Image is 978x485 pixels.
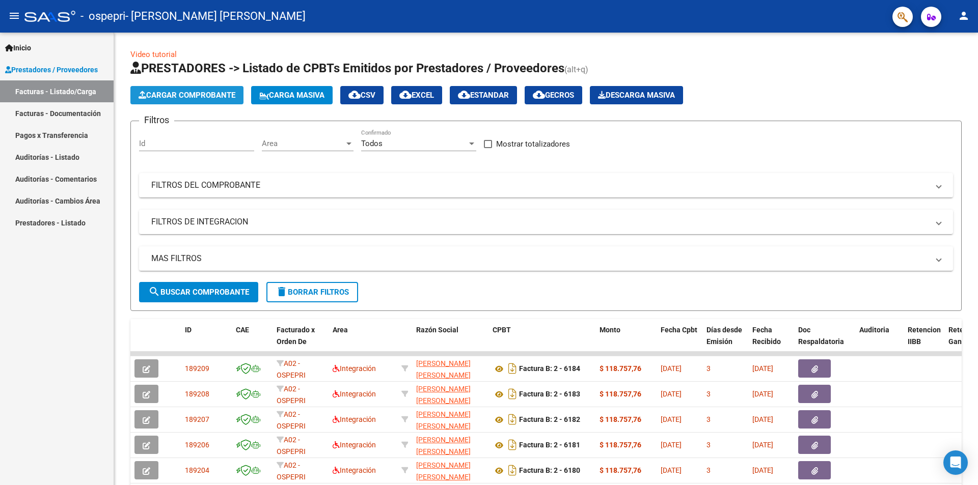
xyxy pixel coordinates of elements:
span: 189208 [185,390,209,398]
mat-icon: person [958,10,970,22]
datatable-header-cell: Retencion IIBB [904,319,944,364]
span: Retencion IIBB [908,326,941,346]
span: Integración [333,441,376,449]
div: 27061483395 [416,409,484,430]
span: ID [185,326,192,334]
strong: Factura B: 2 - 6183 [519,390,580,398]
strong: $ 118.757,76 [600,390,641,398]
mat-icon: cloud_download [533,89,545,101]
span: [DATE] [661,390,682,398]
button: Descarga Masiva [590,86,683,104]
mat-icon: cloud_download [348,89,361,101]
span: [DATE] [752,466,773,474]
h3: Filtros [139,113,174,127]
span: [PERSON_NAME] [PERSON_NAME] [416,359,471,379]
span: [DATE] [661,415,682,423]
span: Facturado x Orden De [277,326,315,346]
span: Doc Respaldatoria [798,326,844,346]
span: [DATE] [661,364,682,373]
strong: $ 118.757,76 [600,466,641,474]
div: Open Intercom Messenger [943,450,968,475]
span: Gecros [533,91,574,100]
datatable-header-cell: Fecha Cpbt [657,319,702,364]
div: 27061483395 [416,358,484,379]
span: Integración [333,466,376,474]
span: [PERSON_NAME] [PERSON_NAME] [416,410,471,430]
span: Borrar Filtros [276,288,349,297]
mat-panel-title: FILTROS DEL COMPROBANTE [151,180,929,191]
span: A02 - OSPEPRI [277,385,306,405]
span: [DATE] [661,466,682,474]
strong: Factura B: 2 - 6182 [519,416,580,424]
span: Razón Social [416,326,458,334]
span: [DATE] [752,415,773,423]
button: Estandar [450,86,517,104]
mat-expansion-panel-header: MAS FILTROS [139,246,953,271]
span: PRESTADORES -> Listado de CPBTs Emitidos por Prestadores / Proveedores [130,61,564,75]
span: 189206 [185,441,209,449]
span: EXCEL [399,91,434,100]
mat-icon: delete [276,286,288,298]
span: Todos [361,139,383,148]
span: [PERSON_NAME] [PERSON_NAME] [416,385,471,405]
span: Carga Masiva [259,91,324,100]
i: Descargar documento [506,360,519,377]
datatable-header-cell: Razón Social [412,319,488,364]
div: 27061483395 [416,434,484,455]
i: Descargar documento [506,437,519,453]
span: 3 [707,364,711,373]
i: Descargar documento [506,386,519,402]
span: Integración [333,390,376,398]
button: EXCEL [391,86,442,104]
app-download-masive: Descarga masiva de comprobantes (adjuntos) [590,86,683,104]
mat-icon: menu [8,10,20,22]
datatable-header-cell: Fecha Recibido [748,319,794,364]
mat-expansion-panel-header: FILTROS DE INTEGRACION [139,210,953,234]
i: Descargar documento [506,411,519,427]
strong: Factura B: 2 - 6181 [519,441,580,449]
strong: $ 118.757,76 [600,364,641,373]
datatable-header-cell: Doc Respaldatoria [794,319,855,364]
span: Cargar Comprobante [139,91,235,100]
span: Estandar [458,91,509,100]
span: Descarga Masiva [598,91,675,100]
span: CSV [348,91,375,100]
span: 3 [707,415,711,423]
span: Mostrar totalizadores [496,138,570,150]
strong: $ 118.757,76 [600,441,641,449]
mat-panel-title: FILTROS DE INTEGRACION [151,216,929,227]
span: Monto [600,326,620,334]
div: 27061483395 [416,460,484,481]
span: - [PERSON_NAME] [PERSON_NAME] [125,5,306,27]
span: 189209 [185,364,209,373]
strong: $ 118.757,76 [600,415,641,423]
span: A02 - OSPEPRI [277,461,306,481]
span: Prestadores / Proveedores [5,64,98,75]
span: Area [333,326,348,334]
button: Carga Masiva [251,86,333,104]
span: 189207 [185,415,209,423]
div: 27061483395 [416,383,484,405]
span: Fecha Cpbt [661,326,697,334]
datatable-header-cell: Area [329,319,397,364]
span: (alt+q) [564,65,588,74]
strong: Factura B: 2 - 6184 [519,365,580,373]
span: [DATE] [752,441,773,449]
datatable-header-cell: Auditoria [855,319,904,364]
mat-icon: search [148,286,160,298]
mat-icon: cloud_download [458,89,470,101]
button: Cargar Comprobante [130,86,243,104]
strong: Factura B: 2 - 6180 [519,467,580,475]
a: Video tutorial [130,50,177,59]
span: Fecha Recibido [752,326,781,346]
span: A02 - OSPEPRI [277,436,306,455]
datatable-header-cell: CPBT [488,319,595,364]
span: [PERSON_NAME] [PERSON_NAME] [416,436,471,455]
span: CAE [236,326,249,334]
span: Inicio [5,42,31,53]
span: [PERSON_NAME] [PERSON_NAME] [416,461,471,481]
span: 3 [707,441,711,449]
button: CSV [340,86,384,104]
span: Area [262,139,344,148]
datatable-header-cell: Días desde Emisión [702,319,748,364]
